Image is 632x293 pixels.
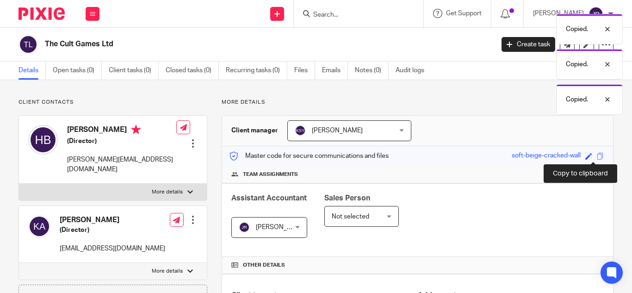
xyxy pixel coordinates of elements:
[19,35,38,54] img: svg%3E
[28,125,58,155] img: svg%3E
[53,62,102,80] a: Open tasks (0)
[243,171,298,178] span: Team assignments
[256,224,307,231] span: [PERSON_NAME]
[312,11,396,19] input: Search
[67,155,176,174] p: [PERSON_NAME][EMAIL_ADDRESS][DOMAIN_NAME]
[566,95,588,104] p: Copied.
[109,62,159,80] a: Client tasks (0)
[231,194,307,202] span: Assistant Accountant
[45,39,399,49] h2: The Cult Games Ltd
[294,62,315,80] a: Files
[566,25,588,34] p: Copied.
[131,125,141,134] i: Primary
[332,213,369,220] span: Not selected
[67,125,176,137] h4: [PERSON_NAME]
[589,6,603,21] img: svg%3E
[222,99,613,106] p: More details
[295,125,306,136] img: svg%3E
[243,262,285,269] span: Other details
[566,60,588,69] p: Copied.
[60,225,165,235] h5: (Director)
[226,62,287,80] a: Recurring tasks (0)
[152,268,183,275] p: More details
[512,151,581,162] div: soft-beige-cracked-wall
[312,127,363,134] span: [PERSON_NAME]
[19,99,207,106] p: Client contacts
[231,126,278,135] h3: Client manager
[239,222,250,233] img: svg%3E
[229,151,389,161] p: Master code for secure communications and files
[60,215,165,225] h4: [PERSON_NAME]
[60,244,165,253] p: [EMAIL_ADDRESS][DOMAIN_NAME]
[166,62,219,80] a: Closed tasks (0)
[28,215,50,237] img: svg%3E
[67,137,176,146] h5: (Director)
[19,7,65,20] img: Pixie
[152,188,183,196] p: More details
[324,194,370,202] span: Sales Person
[19,62,46,80] a: Details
